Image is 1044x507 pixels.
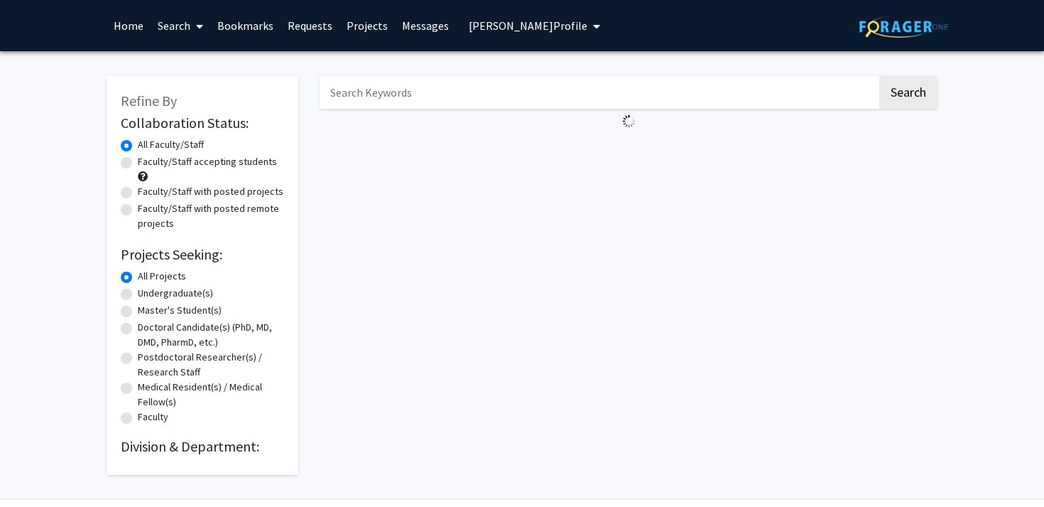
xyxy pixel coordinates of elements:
label: Faculty/Staff with posted projects [138,184,283,199]
a: Requests [281,1,339,50]
h2: Division & Department: [121,438,284,455]
label: Doctoral Candidate(s) (PhD, MD, DMD, PharmD, etc.) [138,320,284,350]
span: [PERSON_NAME] Profile [469,18,587,33]
label: Medical Resident(s) / Medical Fellow(s) [138,380,284,410]
label: Undergraduate(s) [138,286,213,301]
label: Master's Student(s) [138,303,222,318]
img: Loading [616,109,641,134]
a: Projects [339,1,395,50]
label: Faculty/Staff with posted remote projects [138,201,284,231]
nav: Page navigation [320,134,937,166]
label: All Faculty/Staff [138,137,204,152]
h2: Collaboration Status: [121,114,284,132]
a: Bookmarks [210,1,281,50]
input: Search Keywords [320,76,877,109]
h2: Projects Seeking: [121,246,284,263]
button: Search [879,76,937,109]
label: Faculty/Staff accepting students [138,154,277,169]
span: Refine By [121,92,177,110]
a: Home [107,1,151,50]
label: Faculty [138,410,168,425]
img: ForagerOne Logo [859,16,948,38]
label: Postdoctoral Researcher(s) / Research Staff [138,350,284,380]
a: Messages [395,1,456,50]
a: Search [151,1,210,50]
label: All Projects [138,269,186,284]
